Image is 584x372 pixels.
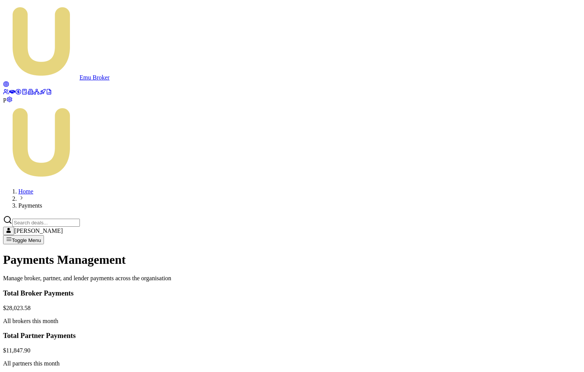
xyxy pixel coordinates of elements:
a: Emu Broker [3,74,110,81]
span: Emu Broker [79,74,110,81]
h3: Total Partner Payments [3,331,581,340]
img: Emu Money [3,104,79,180]
span: Payments [18,202,42,209]
img: emu-icon-u.png [3,3,79,80]
nav: breadcrumb [3,188,581,209]
span: [PERSON_NAME] [14,227,63,234]
h3: Total Broker Payments [3,289,581,297]
p: All partners this month [3,360,581,367]
span: P [3,97,6,104]
div: $11,847.90 [3,347,581,354]
button: Toggle Menu [3,235,44,244]
h1: Payments Management [3,253,581,267]
div: $28,023.58 [3,305,581,312]
p: Manage broker, partner, and lender payments across the organisation [3,275,581,282]
p: All brokers this month [3,318,581,325]
input: Search deals [12,219,80,227]
a: Home [18,188,33,195]
span: Toggle Menu [12,237,41,243]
